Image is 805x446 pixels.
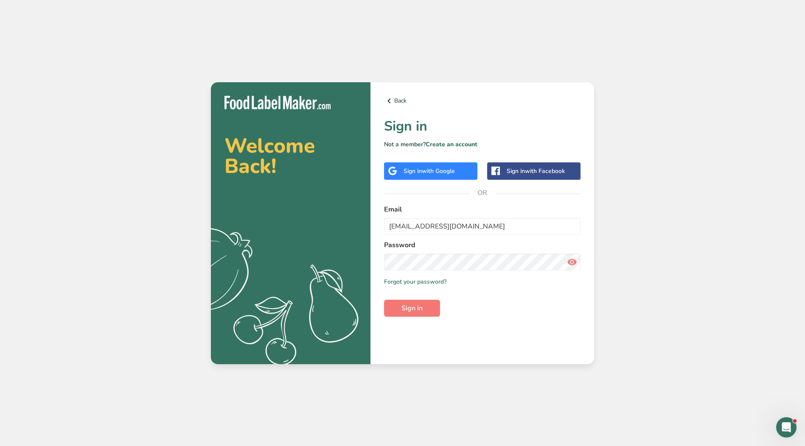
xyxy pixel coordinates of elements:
h1: Sign in [384,116,581,137]
p: Not a member? [384,140,581,149]
label: Email [384,204,581,215]
input: Enter Your Email [384,218,581,235]
span: with Google [422,167,455,175]
button: Sign in [384,300,440,317]
a: Create an account [426,140,477,148]
div: Sign in [404,167,455,176]
a: Forgot your password? [384,277,446,286]
label: Password [384,240,581,250]
span: OR [470,180,495,206]
div: Sign in [507,167,565,176]
span: with Facebook [525,167,565,175]
h2: Welcome Back! [224,136,357,176]
img: Food Label Maker [224,96,331,110]
span: Sign in [401,303,423,313]
iframe: Intercom live chat [776,417,797,438]
a: Back [384,96,581,106]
